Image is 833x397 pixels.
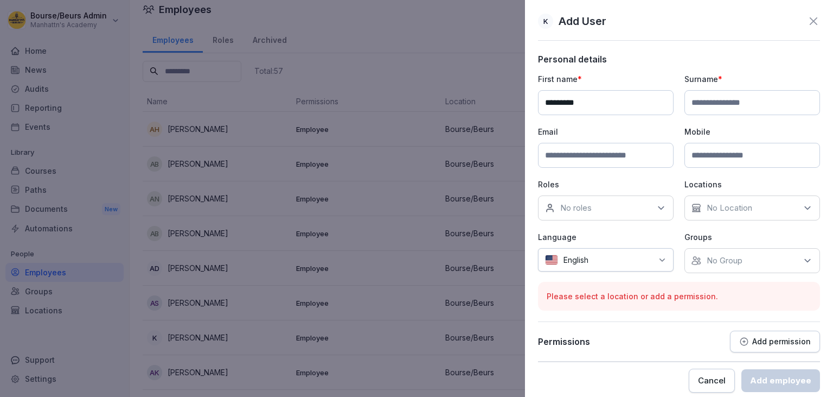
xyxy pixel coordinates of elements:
button: Cancel [689,369,735,393]
img: us.svg [545,255,558,265]
p: Language [538,231,674,243]
p: No Location [707,203,752,213]
button: Add employee [741,369,820,392]
div: English [538,248,674,272]
p: Add permission [752,337,811,346]
div: Add employee [750,375,811,387]
p: No roles [560,203,592,213]
button: Add permission [730,331,820,352]
p: Roles [538,179,674,190]
p: Locations [684,179,820,190]
p: Please select a location or add a permission. [547,291,811,302]
p: Mobile [684,126,820,137]
p: Personal details [538,54,820,65]
p: Add User [559,13,606,29]
p: Email [538,126,674,137]
p: First name [538,73,674,85]
p: No Group [707,255,742,266]
div: Cancel [698,375,726,387]
p: Permissions [538,336,590,347]
p: Surname [684,73,820,85]
p: Groups [684,231,820,243]
div: K [538,14,553,29]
